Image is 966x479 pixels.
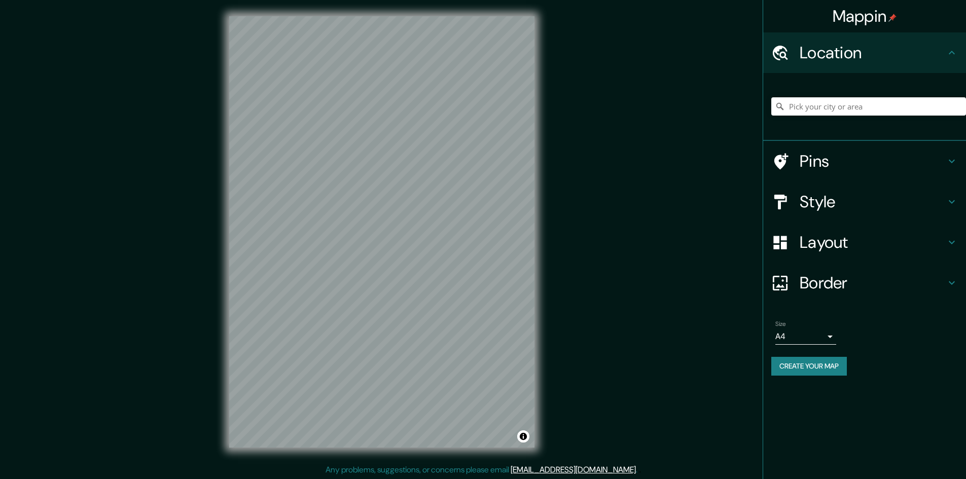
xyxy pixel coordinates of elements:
[639,464,641,476] div: .
[229,16,534,448] canvas: Map
[763,32,966,73] div: Location
[771,97,966,116] input: Pick your city or area
[800,232,946,252] h4: Layout
[775,328,836,345] div: A4
[326,464,637,476] p: Any problems, suggestions, or concerns please email .
[771,357,847,376] button: Create your map
[763,222,966,263] div: Layout
[775,320,786,328] label: Size
[888,14,897,22] img: pin-icon.png
[763,141,966,181] div: Pins
[800,273,946,293] h4: Border
[800,151,946,171] h4: Pins
[637,464,639,476] div: .
[511,464,636,475] a: [EMAIL_ADDRESS][DOMAIN_NAME]
[517,430,529,443] button: Toggle attribution
[763,263,966,303] div: Border
[763,181,966,222] div: Style
[876,439,955,468] iframe: Help widget launcher
[800,43,946,63] h4: Location
[833,6,897,26] h4: Mappin
[800,192,946,212] h4: Style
